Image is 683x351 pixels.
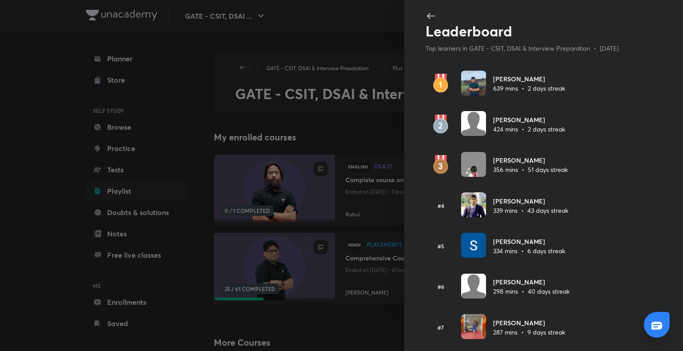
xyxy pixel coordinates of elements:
[493,318,565,327] h6: [PERSON_NAME]
[426,115,456,134] img: rank2.svg
[426,155,456,175] img: rank3.svg
[493,206,568,215] p: 339 mins • 43 days streak
[461,111,486,136] img: Avatar
[461,314,486,339] img: Avatar
[493,156,568,165] h6: [PERSON_NAME]
[493,84,565,93] p: 639 mins • 2 days streak
[493,196,568,206] h6: [PERSON_NAME]
[493,277,570,287] h6: [PERSON_NAME]
[493,115,565,124] h6: [PERSON_NAME]
[461,192,486,217] img: Avatar
[493,124,565,134] p: 424 mins • 2 days streak
[493,327,565,337] p: 287 mins • 9 days streak
[493,237,565,246] h6: [PERSON_NAME]
[461,71,486,96] img: Avatar
[461,152,486,177] img: Avatar
[426,202,456,210] h6: #4
[461,274,486,299] img: Avatar
[493,246,565,255] p: 334 mins • 6 days streak
[426,74,456,93] img: rank1.svg
[493,165,568,174] p: 356 mins • 51 days streak
[493,287,570,296] p: 298 mins • 40 days streak
[426,44,632,53] p: Top learners in GATE - CSIT, DSAI & Interview Preparation • [DATE]
[426,23,632,40] h2: Leaderboard
[426,323,456,331] h6: #7
[426,242,456,250] h6: #5
[426,283,456,291] h6: #6
[493,74,565,84] h6: [PERSON_NAME]
[461,233,486,258] img: Avatar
